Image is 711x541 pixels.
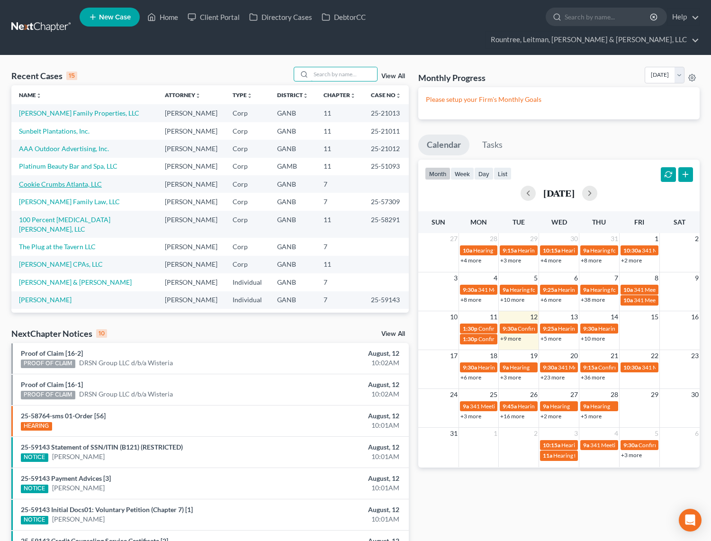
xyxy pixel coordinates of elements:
span: 1 [654,233,659,244]
td: [PERSON_NAME] [157,104,225,122]
a: +9 more [500,335,521,342]
a: 25-58764-sms 01-Order [56] [21,412,106,420]
input: Search by name... [311,67,377,81]
div: 10:01AM [279,452,399,461]
span: 31 [449,428,459,439]
a: +4 more [460,257,481,264]
a: Proof of Claim [16-2] [21,349,83,357]
button: week [450,167,474,180]
span: 341 Meeting for [470,403,510,410]
span: 1:30p [463,335,477,343]
span: 16 [690,311,700,323]
span: 10:30a [623,247,641,254]
td: 25-57309 [363,193,409,210]
span: 1 [493,428,498,439]
span: 9:30a [583,325,597,332]
a: +10 more [500,296,524,303]
span: 25 [489,389,498,400]
a: +2 more [621,257,642,264]
div: August, 12 [279,442,399,452]
td: 7 [316,238,363,255]
span: Confirmation Hearing for [PERSON_NAME] [598,364,707,371]
span: Hearing for Adventure Coast, LLC [598,325,681,332]
div: NOTICE [21,453,48,462]
span: Hearing for [590,286,619,293]
div: August, 12 [279,349,399,358]
a: DRSN Group LLC d/b/a Wisteria [79,389,173,399]
span: 9:45a [503,403,517,410]
span: 20 [569,350,579,361]
span: 28 [610,389,619,400]
span: 27 [449,233,459,244]
span: Hearing for [478,364,506,371]
span: Hearing for Global Concessions Inc. [590,247,679,254]
div: PROOF OF CLAIM [21,360,75,368]
td: [PERSON_NAME] [157,291,225,309]
a: Directory Cases [244,9,317,26]
a: Calendar [418,135,469,155]
span: 9a [503,286,509,293]
span: 9:15a [503,247,517,254]
span: 29 [650,389,659,400]
span: 9a [503,364,509,371]
td: GAMB [270,158,316,175]
a: +4 more [540,257,561,264]
td: 7 [316,291,363,309]
div: August, 12 [279,380,399,389]
span: 10:30a [623,364,641,371]
td: Corp [225,211,270,238]
span: 13 [569,311,579,323]
div: 10:01AM [279,514,399,524]
div: NextChapter Notices [11,328,107,339]
span: 4 [493,272,498,284]
td: [PERSON_NAME] [157,309,225,326]
span: Hearing [590,403,610,410]
span: 9a [583,286,589,293]
span: Hearing for [PERSON_NAME] [553,452,627,459]
td: 25-21012 [363,140,409,157]
span: 9a [583,247,589,254]
td: [PERSON_NAME] [157,175,225,193]
span: Fri [634,218,644,226]
span: 14 [610,311,619,323]
span: Hearing [518,403,538,410]
i: unfold_more [350,93,356,99]
span: 30 [569,233,579,244]
a: +6 more [460,374,481,381]
a: Nameunfold_more [19,91,42,99]
i: unfold_more [396,93,401,99]
span: 9a [543,403,549,410]
span: Hearing for [PERSON_NAME] [510,286,584,293]
a: The Plug at the Tavern LLC [19,243,96,251]
span: Hearing for [PERSON_NAME] [558,286,632,293]
i: unfold_more [303,93,308,99]
div: NOTICE [21,516,48,524]
a: Chapterunfold_more [324,91,356,99]
a: View All [381,73,405,80]
a: Home [143,9,183,26]
span: 10a [463,247,472,254]
td: 11 [316,211,363,238]
span: 2 [533,428,539,439]
a: +38 more [581,296,605,303]
td: 7 [316,309,363,326]
td: Corp [225,158,270,175]
td: 25-59143 [363,291,409,309]
span: 18 [489,350,498,361]
a: Help [667,9,699,26]
button: list [494,167,512,180]
span: 3 [453,272,459,284]
div: Recent Cases [11,70,77,81]
span: 15 [650,311,659,323]
span: 31 [610,233,619,244]
a: Case Nounfold_more [371,91,401,99]
td: GANB [270,291,316,309]
a: [PERSON_NAME] [52,452,105,461]
td: GANB [270,122,316,140]
span: 341 Meeting for [478,286,518,293]
span: 10:15a [543,442,560,449]
a: +3 more [460,413,481,420]
td: Corp [225,122,270,140]
i: unfold_more [195,93,201,99]
div: 15 [66,72,77,80]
